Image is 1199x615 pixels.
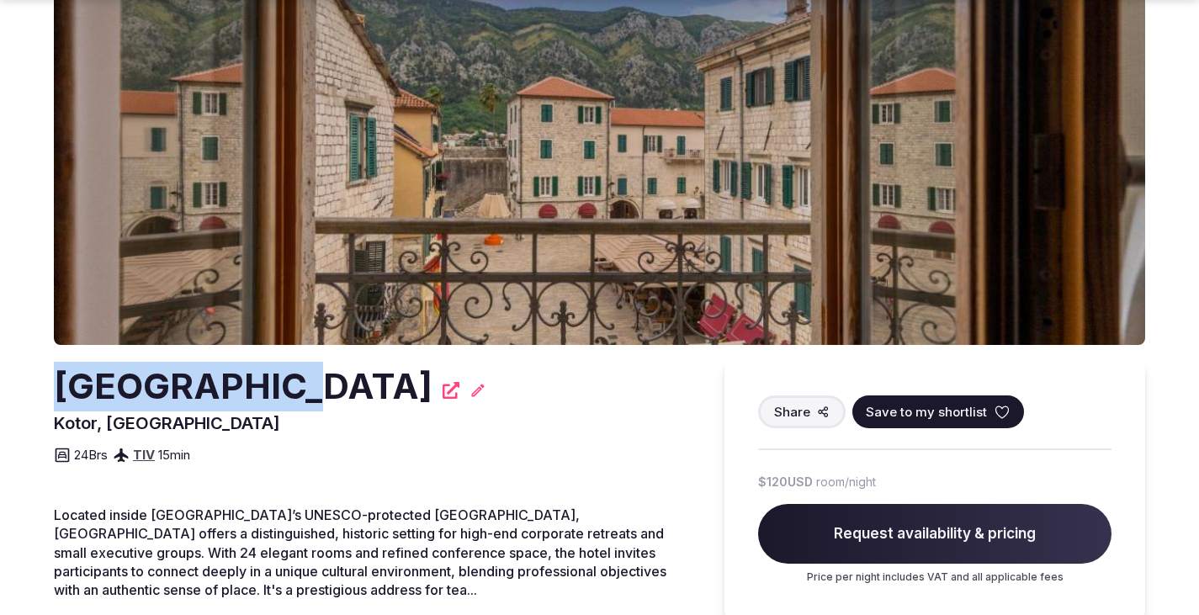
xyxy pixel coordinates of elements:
span: 15 min [158,446,190,464]
span: Request availability & pricing [758,504,1111,565]
span: Save to my shortlist [866,403,987,421]
span: Located inside [GEOGRAPHIC_DATA]’s UNESCO-protected [GEOGRAPHIC_DATA], [GEOGRAPHIC_DATA] offers a... [54,506,666,599]
span: 24 Brs [74,446,108,464]
button: Save to my shortlist [852,395,1024,428]
a: TIV [133,447,155,463]
span: room/night [816,474,876,490]
h2: [GEOGRAPHIC_DATA] [54,362,432,411]
span: Kotor, [GEOGRAPHIC_DATA] [54,413,280,433]
span: Share [774,403,810,421]
span: $120 USD [758,474,813,490]
button: Share [758,395,846,428]
p: Price per night includes VAT and all applicable fees [758,570,1111,585]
